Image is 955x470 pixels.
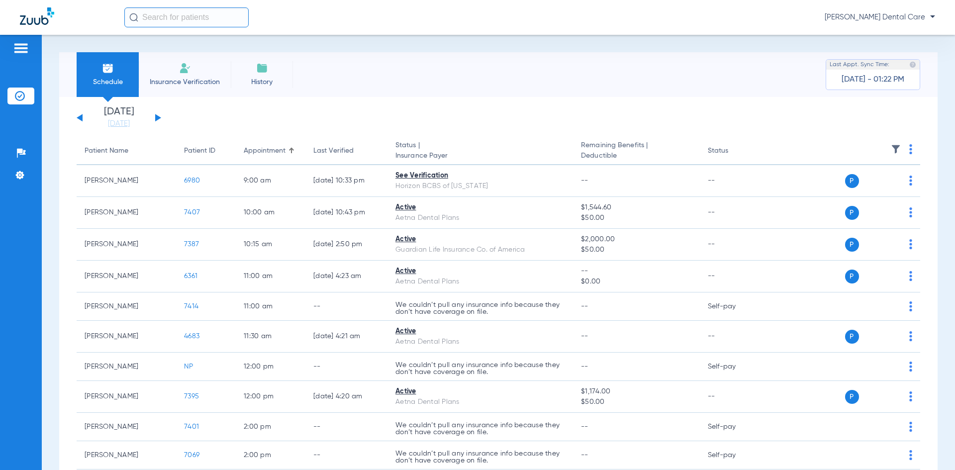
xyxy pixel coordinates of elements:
[909,331,912,341] img: group-dot-blue.svg
[909,207,912,217] img: group-dot-blue.svg
[305,441,387,470] td: --
[395,171,565,181] div: See Verification
[909,271,912,281] img: group-dot-blue.svg
[184,273,197,280] span: 6361
[395,337,565,347] div: Aetna Dental Plans
[581,363,588,370] span: --
[909,176,912,186] img: group-dot-blue.svg
[305,292,387,321] td: --
[77,441,176,470] td: [PERSON_NAME]
[909,61,916,68] img: last sync help info
[184,303,198,310] span: 7414
[236,441,305,470] td: 2:00 PM
[313,146,380,156] div: Last Verified
[236,381,305,413] td: 12:00 PM
[77,381,176,413] td: [PERSON_NAME]
[184,177,200,184] span: 6980
[395,234,565,245] div: Active
[845,238,859,252] span: P
[909,301,912,311] img: group-dot-blue.svg
[581,202,691,213] span: $1,544.60
[581,423,588,430] span: --
[581,452,588,459] span: --
[85,146,168,156] div: Patient Name
[305,381,387,413] td: [DATE] 4:20 AM
[102,62,114,74] img: Schedule
[700,292,767,321] td: Self-pay
[184,146,228,156] div: Patient ID
[20,7,54,25] img: Zuub Logo
[395,202,565,213] div: Active
[256,62,268,74] img: History
[581,234,691,245] span: $2,000.00
[700,381,767,413] td: --
[77,165,176,197] td: [PERSON_NAME]
[573,137,699,165] th: Remaining Benefits |
[395,450,565,464] p: We couldn’t pull any insurance info because they don’t have coverage on file.
[395,181,565,191] div: Horizon BCBS of [US_STATE]
[236,165,305,197] td: 9:00 AM
[395,386,565,397] div: Active
[387,137,573,165] th: Status |
[77,292,176,321] td: [PERSON_NAME]
[581,303,588,310] span: --
[236,413,305,441] td: 2:00 PM
[700,413,767,441] td: Self-pay
[700,321,767,353] td: --
[395,266,565,277] div: Active
[305,165,387,197] td: [DATE] 10:33 PM
[184,363,193,370] span: NP
[124,7,249,27] input: Search for patients
[395,245,565,255] div: Guardian Life Insurance Co. of America
[395,397,565,407] div: Aetna Dental Plans
[184,452,199,459] span: 7069
[905,422,955,470] iframe: Chat Widget
[581,386,691,397] span: $1,174.00
[395,301,565,315] p: We couldn’t pull any insurance info because they don’t have coverage on file.
[305,353,387,381] td: --
[89,119,149,129] a: [DATE]
[395,422,565,436] p: We couldn’t pull any insurance info because they don’t have coverage on file.
[236,321,305,353] td: 11:30 AM
[581,266,691,277] span: --
[305,229,387,261] td: [DATE] 2:50 PM
[581,397,691,407] span: $50.00
[236,229,305,261] td: 10:15 AM
[825,12,935,22] span: [PERSON_NAME] Dental Care
[700,197,767,229] td: --
[395,362,565,376] p: We couldn’t pull any insurance info because they don’t have coverage on file.
[581,277,691,287] span: $0.00
[179,62,191,74] img: Manual Insurance Verification
[77,353,176,381] td: [PERSON_NAME]
[236,261,305,292] td: 11:00 AM
[305,261,387,292] td: [DATE] 4:23 AM
[77,321,176,353] td: [PERSON_NAME]
[845,330,859,344] span: P
[581,177,588,184] span: --
[129,13,138,22] img: Search Icon
[845,270,859,283] span: P
[700,165,767,197] td: --
[891,144,901,154] img: filter.svg
[395,326,565,337] div: Active
[395,277,565,287] div: Aetna Dental Plans
[909,391,912,401] img: group-dot-blue.svg
[84,77,131,87] span: Schedule
[184,423,199,430] span: 7401
[77,261,176,292] td: [PERSON_NAME]
[845,390,859,404] span: P
[581,213,691,223] span: $50.00
[700,353,767,381] td: Self-pay
[909,239,912,249] img: group-dot-blue.svg
[13,42,29,54] img: hamburger-icon
[236,292,305,321] td: 11:00 AM
[581,333,588,340] span: --
[909,144,912,154] img: group-dot-blue.svg
[313,146,354,156] div: Last Verified
[909,362,912,372] img: group-dot-blue.svg
[830,60,889,70] span: Last Appt. Sync Time:
[244,146,286,156] div: Appointment
[581,151,691,161] span: Deductible
[395,151,565,161] span: Insurance Payer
